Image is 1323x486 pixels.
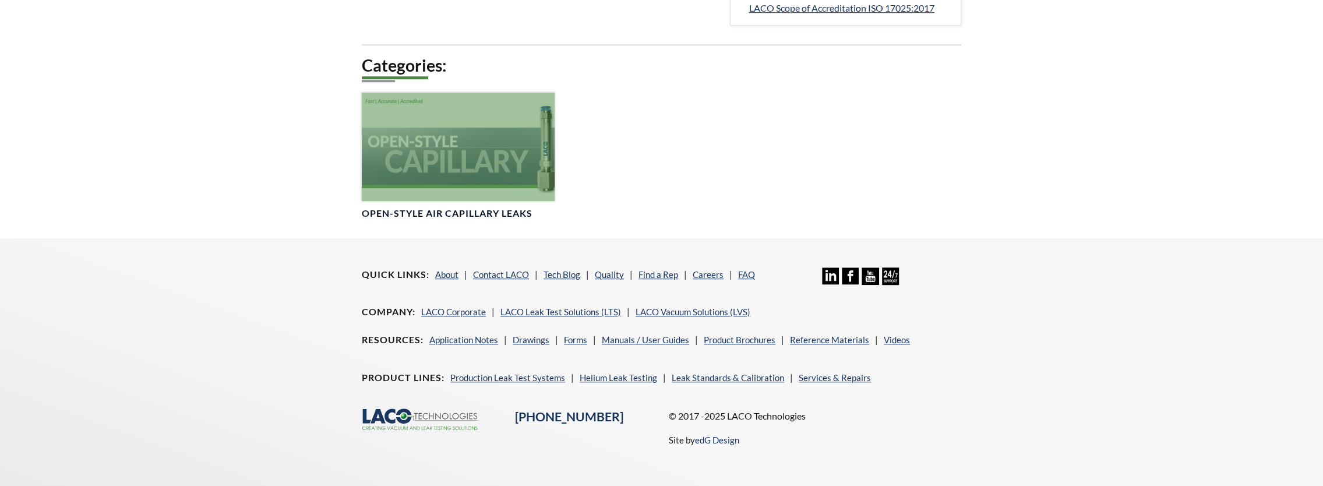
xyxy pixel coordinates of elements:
a: Careers [693,269,724,280]
h4: Company [362,306,415,318]
a: Leak Standards & Calibration [672,372,784,383]
a: Tech Blog [544,269,580,280]
a: LACO Vacuum Solutions (LVS) [636,307,750,317]
a: FAQ [738,269,755,280]
a: [PHONE_NUMBER] [515,409,623,424]
a: Drawings [513,334,549,345]
a: About [435,269,458,280]
span: LACO Scope of Accreditation ISO 17025:2017 [749,2,934,13]
h4: Quick Links [362,269,429,281]
img: 24/7 Support Icon [882,267,899,284]
h4: Resources [362,334,424,346]
a: LACO Scope of Accreditation ISO 17025:2017 [749,1,951,16]
a: Find a Rep [638,269,678,280]
p: Site by [668,433,739,447]
a: 24/7 Support [882,276,899,287]
a: Services & Repairs [799,372,871,383]
a: edG Design [694,435,739,445]
a: Quality [595,269,624,280]
a: Forms [564,334,587,345]
a: Helium Leak Testing [580,372,657,383]
a: Videos [884,334,910,345]
h4: Open-Style Air Capillary Leaks [362,207,532,220]
p: © 2017 -2025 LACO Technologies [668,408,961,424]
a: Contact LACO [473,269,529,280]
a: Reference Materials [790,334,869,345]
a: LACO Corporate [421,307,486,317]
a: LACO Leak Test Solutions (LTS) [500,307,621,317]
a: Application Notes [429,334,498,345]
a: Manuals / User Guides [602,334,689,345]
a: Production Leak Test Systems [450,372,565,383]
a: Product Brochures [704,334,775,345]
h2: Categories: [362,55,961,76]
h4: Product Lines [362,372,444,384]
a: Open-Style Capillary headerOpen-Style Air Capillary Leaks [362,93,555,220]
